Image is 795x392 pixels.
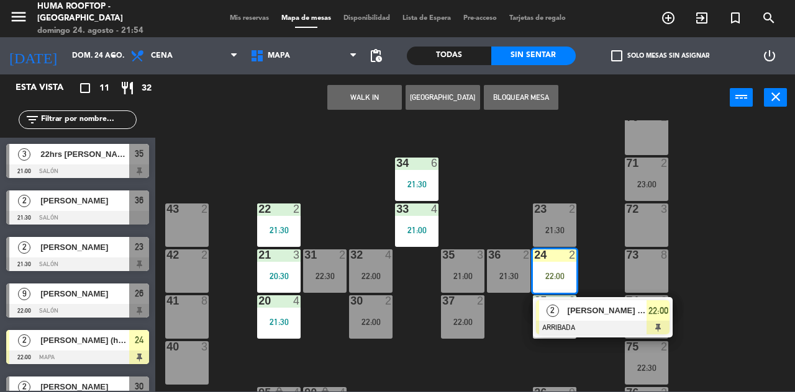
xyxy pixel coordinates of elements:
[40,148,129,161] span: 22hrs [PERSON_NAME]
[18,334,30,347] span: 2
[661,112,668,123] div: 2
[568,304,647,317] span: [PERSON_NAME] (huesped)
[611,50,622,61] span: check_box_outline_blank
[349,272,393,280] div: 22:00
[40,241,129,254] span: [PERSON_NAME]
[40,194,129,207] span: [PERSON_NAME]
[258,249,259,261] div: 21
[258,203,259,215] div: 22
[442,295,443,306] div: 37
[258,295,259,306] div: 20
[503,15,572,22] span: Tarjetas de regalo
[569,203,576,215] div: 2
[9,7,28,26] i: menu
[350,295,351,306] div: 30
[339,249,347,261] div: 2
[395,180,438,189] div: 21:30
[40,113,136,127] input: Filtrar por nombre...
[18,288,30,300] span: 9
[201,249,209,261] div: 2
[268,51,290,60] span: Mapa
[166,295,167,306] div: 41
[569,295,576,306] div: 2
[569,249,576,261] div: 2
[487,272,530,280] div: 21:30
[40,334,129,347] span: [PERSON_NAME] (huesped)
[441,272,484,280] div: 21:00
[201,203,209,215] div: 2
[293,249,301,261] div: 3
[350,249,351,261] div: 32
[533,272,576,280] div: 22:00
[18,148,30,161] span: 3
[491,47,576,65] div: Sin sentar
[431,158,438,169] div: 6
[293,295,301,306] div: 4
[768,89,783,104] i: close
[477,295,484,306] div: 2
[257,272,301,280] div: 20:30
[728,11,743,25] i: turned_in_not
[761,11,776,25] i: search
[762,48,777,63] i: power_settings_new
[257,226,301,234] div: 21:30
[661,158,668,169] div: 2
[764,88,787,107] button: close
[396,15,457,22] span: Lista de Espera
[135,332,143,347] span: 24
[661,203,668,215] div: 3
[547,305,559,317] span: 2
[304,249,305,261] div: 31
[303,272,347,280] div: 22:30
[661,295,668,306] div: 2
[533,226,576,234] div: 21:30
[385,249,393,261] div: 4
[441,318,484,326] div: 22:00
[18,241,30,254] span: 2
[25,112,40,127] i: filter_list
[661,11,676,25] i: add_circle_outline
[142,81,152,96] span: 32
[135,146,143,161] span: 35
[40,287,129,300] span: [PERSON_NAME]
[327,85,402,110] button: WALK IN
[37,25,189,37] div: domingo 24. agosto - 21:54
[625,363,668,372] div: 22:30
[694,11,709,25] i: exit_to_app
[368,48,383,63] span: pending_actions
[396,203,397,215] div: 33
[78,81,93,96] i: crop_square
[135,286,143,301] span: 26
[349,318,393,326] div: 22:00
[9,7,28,30] button: menu
[385,295,393,306] div: 2
[201,341,209,352] div: 3
[37,1,189,25] div: Huma Rooftop - [GEOGRAPHIC_DATA]
[293,203,301,215] div: 2
[661,249,668,261] div: 8
[99,81,109,96] span: 11
[201,295,209,306] div: 8
[648,303,668,318] span: 22:00
[135,239,143,254] span: 23
[477,249,484,261] div: 3
[166,249,167,261] div: 42
[431,203,438,215] div: 4
[457,15,503,22] span: Pre-acceso
[224,15,275,22] span: Mis reservas
[488,249,489,261] div: 36
[106,48,121,63] i: arrow_drop_down
[6,81,89,96] div: Esta vista
[275,15,337,22] span: Mapa de mesas
[730,88,753,107] button: power_input
[135,193,143,208] span: 36
[523,249,530,261] div: 2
